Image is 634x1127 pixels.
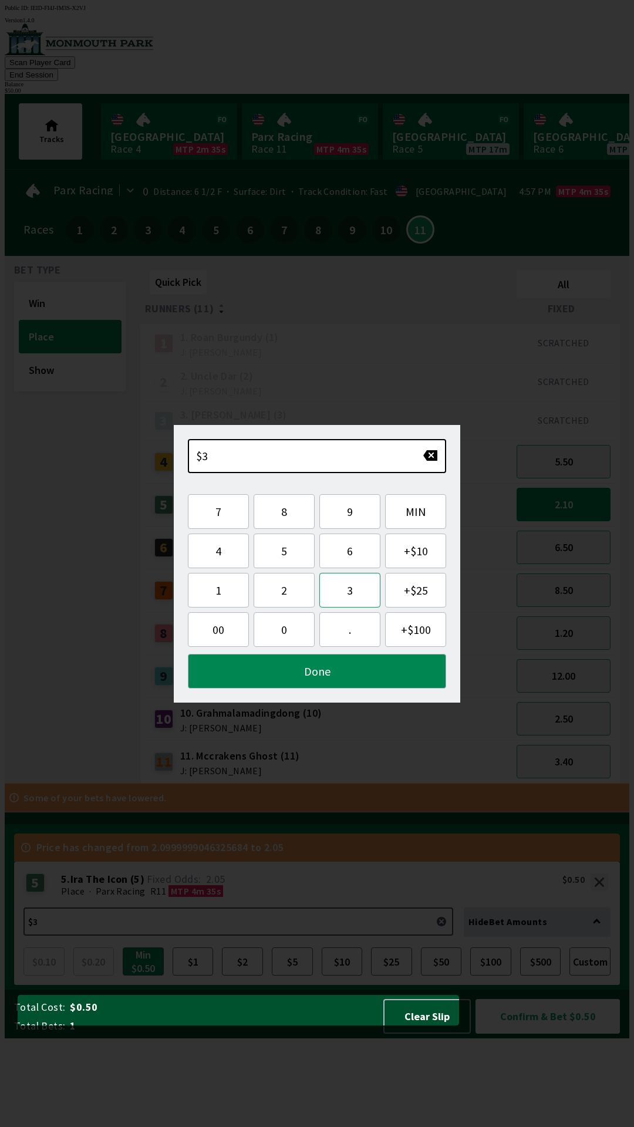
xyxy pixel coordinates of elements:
[319,534,380,568] button: 6
[395,622,436,637] span: + $100
[188,573,249,608] button: 1
[188,494,249,529] button: 7
[329,622,370,637] span: .
[385,573,446,608] button: +$25
[198,583,239,598] span: 1
[264,622,305,637] span: 0
[254,534,315,568] button: 5
[385,612,446,647] button: +$100
[329,504,370,519] span: 9
[385,534,446,568] button: +$10
[254,494,315,529] button: 8
[264,583,305,598] span: 2
[329,544,370,558] span: 6
[395,583,436,598] span: + $25
[188,534,249,568] button: 4
[254,612,315,647] button: 0
[264,504,305,519] span: 8
[395,504,436,519] span: MIN
[319,573,380,608] button: 3
[188,612,249,647] button: 00
[198,664,436,679] span: Done
[395,544,436,558] span: + $10
[319,494,380,529] button: 9
[198,544,239,558] span: 4
[198,622,239,637] span: 00
[319,612,380,647] button: .
[254,573,315,608] button: 2
[188,654,446,689] button: Done
[385,494,446,529] button: MIN
[196,448,208,463] span: $3
[198,504,239,519] span: 7
[264,544,305,558] span: 5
